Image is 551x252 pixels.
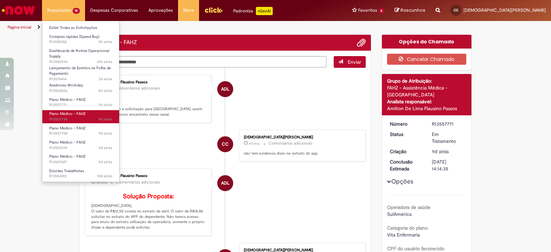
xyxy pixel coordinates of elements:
[269,140,313,146] small: Comentários adicionais
[116,85,160,91] small: Comentários adicionais
[464,7,546,13] span: [DEMOGRAPHIC_DATA][PERSON_NAME]
[378,8,384,14] span: 6
[204,5,223,15] img: click_logo_yellow_360x200.png
[42,24,119,32] a: Exibir Todas as Solicitações
[233,7,273,15] div: Padroniza
[249,141,260,146] span: 8d atrás
[42,153,119,166] a: Aberto R13557687 : Plano Médico - FAHZ
[42,33,119,46] a: Aberto R13585182 : Compras rápidas (Speed Buy)
[8,24,31,30] a: Página inicial
[387,225,428,231] b: Categoria do plano
[387,54,467,65] button: Cancelar Chamado
[244,151,358,156] p: não tem evidencia disso no extrato do app
[432,158,464,172] div: [DATE] 14:14:35
[249,141,260,146] time: 24/09/2025 09:40:33
[98,88,112,93] span: 8d atrás
[244,135,358,139] div: [DEMOGRAPHIC_DATA][PERSON_NAME]
[148,7,173,14] span: Aprovações
[221,81,229,97] span: ADL
[98,117,112,122] span: 9d atrás
[47,7,71,14] span: Requisições
[96,180,107,185] span: 8d atrás
[98,76,112,82] span: 3d atrás
[49,34,99,39] span: Compras rápidas (Speed Buy)
[385,131,427,138] dt: Status
[49,39,112,45] span: R13585182
[49,154,86,159] span: Plano Médico - FAHZ
[91,80,206,84] div: Amilton De Lima Flausino Passos
[221,175,229,191] span: ADL
[98,117,112,122] time: 23/09/2025 08:28:08
[183,7,194,14] span: More
[357,38,366,47] button: Adicionar anexos
[97,59,112,64] time: 30/09/2025 15:01:07
[97,174,112,179] span: 10d atrás
[91,193,206,230] p: [DEMOGRAPHIC_DATA], O valor de R$12,50 consta no extrato de abril. O valor de R$18,00 solicitar n...
[49,126,86,131] span: Plano Médico - FAHZ
[123,192,174,200] b: Solução Proposta:
[454,8,458,12] span: CC
[116,179,160,185] small: Comentários adicionais
[217,175,233,191] div: Amilton De Lima Flausino Passos
[387,105,467,112] div: Amilton De Lima Flausino Passos
[385,120,427,127] dt: Número
[98,76,112,82] time: 29/09/2025 11:00:38
[217,81,233,97] div: Amilton De Lima Flausino Passos
[98,159,112,165] span: 9d atrás
[98,145,112,150] time: 23/09/2025 08:23:49
[387,211,412,217] span: SulAmérica
[49,65,111,76] span: Lançamento de Eventos na Folha de Pagamento
[90,7,138,14] span: Despesas Corporativas
[334,56,366,68] button: Enviar
[49,76,112,82] span: R13576414
[73,8,80,14] span: 10
[222,136,229,153] span: CC
[49,48,109,59] span: Dashboards de Rotina Operacional Supply
[42,125,119,137] a: Aberto R13557708 : Plano Médico - FAHZ
[42,139,119,151] a: Aberto R13557699 : Plano Médico - FAHZ
[49,102,112,108] span: R13557771
[432,148,464,155] div: 23/09/2025 09:32:10
[385,148,427,155] dt: Criação
[256,7,273,15] p: +GenAi
[85,56,326,68] textarea: Digite sua mensagem aqui...
[98,159,112,165] time: 23/09/2025 08:22:09
[49,159,112,165] span: R13557687
[49,59,112,65] span: R13582594
[96,180,107,185] time: 23/09/2025 11:48:07
[387,84,467,98] div: FAHZ - Assistência Médica - [GEOGRAPHIC_DATA]
[49,83,83,88] span: Ausências Workday
[98,145,112,150] span: 9d atrás
[49,88,112,94] span: R13560036
[97,174,112,179] time: 22/09/2025 08:52:34
[98,39,112,44] span: 2h atrás
[91,96,206,117] p: Bom dia ! Foi encaminhado a solicitação para [GEOGRAPHIC_DATA], assim que houver o retorno encami...
[432,131,464,145] div: Em Tratamento
[98,102,112,107] span: 9d atrás
[387,232,420,238] span: Vita Enfermaria
[382,35,472,49] div: Opções do Chamado
[385,158,427,172] dt: Conclusão Estimada
[5,21,362,34] ul: Trilhas de página
[91,174,206,178] div: Amilton De Lima Flausino Passos
[42,110,119,123] a: Aberto R13557734 : Plano Médico - FAHZ
[98,131,112,136] span: 9d atrás
[432,148,449,155] time: 23/09/2025 08:32:10
[432,120,464,127] div: R13557771
[42,64,119,79] a: Aberto R13576414 : Lançamento de Eventos na Folha de Pagamento
[42,47,119,62] a: Aberto R13582594 : Dashboards de Rotina Operacional Supply
[387,98,467,105] div: Analista responsável:
[42,82,119,94] a: Aberto R13560036 : Ausências Workday
[348,59,361,65] span: Enviar
[42,21,119,182] ul: Requisições
[97,59,112,64] span: 21h atrás
[1,3,36,17] img: ServiceNow
[358,7,377,14] span: Favoritos
[42,96,119,109] a: Aberto R13557771 : Plano Médico - FAHZ
[49,140,86,145] span: Plano Médico - FAHZ
[42,167,119,180] a: Aberto R13554012 : Dúvidas Trabalhistas
[49,174,112,179] span: R13554012
[49,131,112,136] span: R13557708
[49,111,86,116] span: Plano Médico - FAHZ
[432,148,449,155] span: 9d atrás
